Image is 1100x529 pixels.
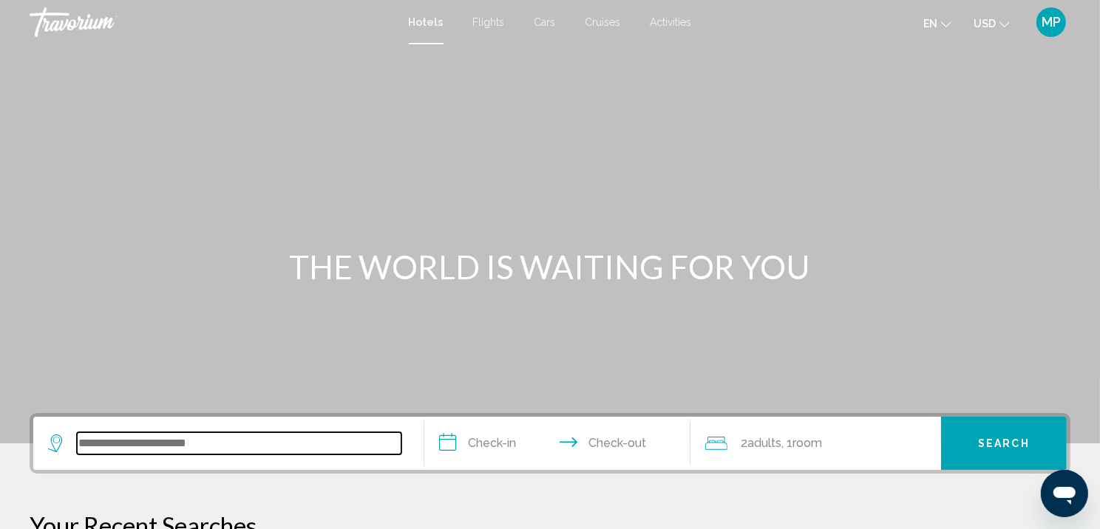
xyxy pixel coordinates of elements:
[33,417,1067,470] div: Search widget
[534,16,556,28] a: Cars
[974,18,996,30] span: USD
[473,16,505,28] a: Flights
[1032,7,1070,38] button: User Menu
[651,16,692,28] a: Activities
[424,417,690,470] button: Check in and out dates
[923,13,951,34] button: Change language
[747,436,781,450] span: Adults
[792,436,822,450] span: Room
[974,13,1010,34] button: Change currency
[781,433,822,454] span: , 1
[585,16,621,28] a: Cruises
[690,417,942,470] button: Travelers: 2 adults, 0 children
[409,16,444,28] a: Hotels
[1041,470,1088,517] iframe: Button to launch messaging window
[30,7,394,37] a: Travorium
[741,433,781,454] span: 2
[273,248,827,286] h1: THE WORLD IS WAITING FOR YOU
[978,438,1030,450] span: Search
[941,417,1067,470] button: Search
[1042,15,1061,30] span: MP
[923,18,937,30] span: en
